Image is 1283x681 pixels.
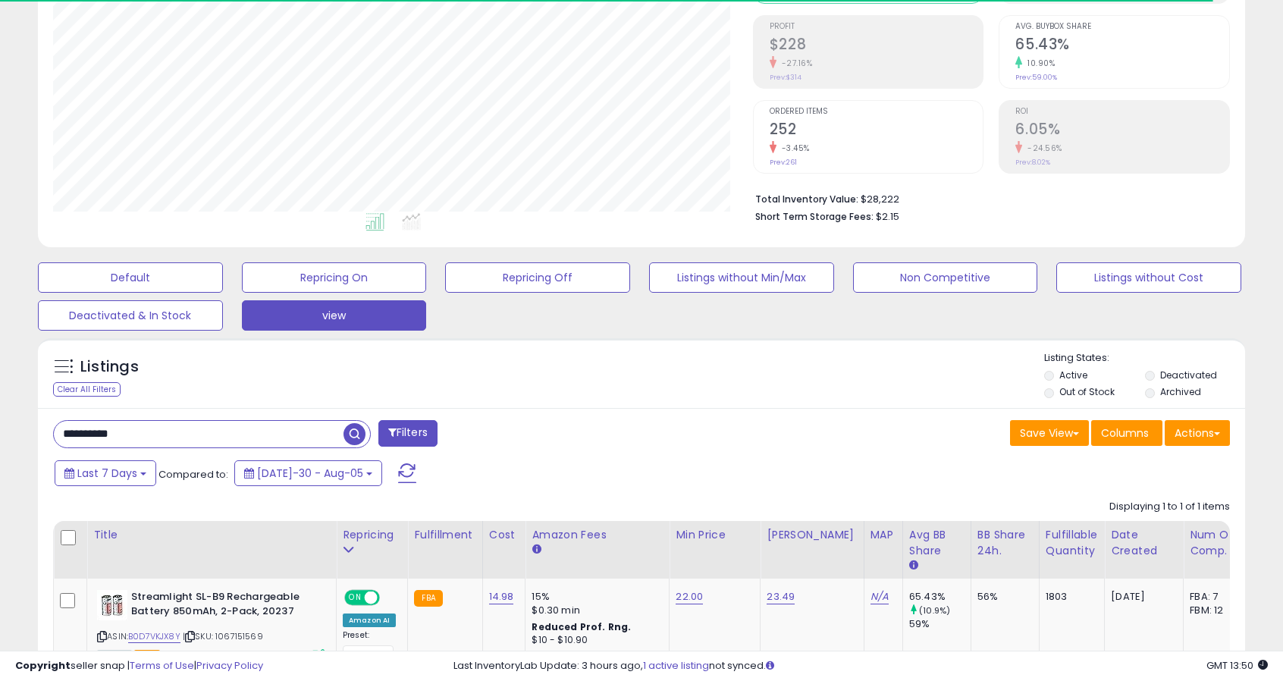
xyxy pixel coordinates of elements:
button: Columns [1091,420,1162,446]
div: Amazon AI [343,614,396,627]
small: Amazon Fees. [532,543,541,557]
a: 14.98 [489,589,514,604]
div: Last InventoryLab Update: 3 hours ago, not synced. [453,659,1268,673]
div: 65.43% [909,590,971,604]
button: Actions [1165,420,1230,446]
h2: 65.43% [1015,36,1229,56]
span: Avg. Buybox Share [1015,23,1229,31]
small: -3.45% [776,143,810,154]
small: Prev: $314 [770,73,801,82]
div: Fulfillment [414,527,475,543]
span: Profit [770,23,983,31]
div: 56% [977,590,1027,604]
div: [PERSON_NAME] [767,527,857,543]
div: ASIN: [97,590,325,661]
label: Active [1059,369,1087,381]
label: Out of Stock [1059,385,1115,398]
button: Listings without Cost [1056,262,1241,293]
a: N/A [870,589,889,604]
div: Repricing [343,527,401,543]
small: Avg BB Share. [909,559,918,573]
b: Total Inventory Value: [755,193,858,206]
span: Compared to: [158,467,228,482]
div: Cost [489,527,519,543]
span: | SKU: 1067151569 [183,630,263,642]
span: ON [346,592,365,604]
h2: 6.05% [1015,121,1229,141]
button: Deactivated & In Stock [38,300,223,331]
a: B0D7VKJX8Y [128,630,180,643]
div: FBM: 12 [1190,604,1240,617]
button: Save View [1010,420,1089,446]
span: 2025-08-14 13:50 GMT [1206,658,1268,673]
span: ROI [1015,108,1229,116]
button: Repricing On [242,262,427,293]
button: [DATE]-30 - Aug-05 [234,460,382,486]
div: seller snap | | [15,659,263,673]
div: Min Price [676,527,754,543]
div: 15% [532,590,657,604]
div: FBA: 7 [1190,590,1240,604]
a: 22.00 [676,589,703,604]
button: Filters [378,420,438,447]
small: Prev: 261 [770,158,797,167]
button: Last 7 Days [55,460,156,486]
small: -24.56% [1022,143,1062,154]
span: Columns [1101,425,1149,441]
button: Non Competitive [853,262,1038,293]
small: -27.16% [776,58,813,69]
button: Repricing Off [445,262,630,293]
small: Prev: 8.02% [1015,158,1050,167]
div: $10 - $10.90 [532,634,657,647]
div: Amazon Fees [532,527,663,543]
img: 41clrkHzu6L._SL40_.jpg [97,590,127,620]
li: $28,222 [755,189,1219,207]
div: Preset: [343,630,396,664]
a: 1 active listing [643,658,709,673]
strong: Copyright [15,658,71,673]
b: Short Term Storage Fees: [755,210,874,223]
h5: Listings [80,356,139,378]
div: Title [93,527,330,543]
button: Listings without Min/Max [649,262,834,293]
div: [DATE] [1111,590,1172,604]
a: 23.49 [767,589,795,604]
div: Fulfillable Quantity [1046,527,1098,559]
b: Streamlight SL-B9 Rechargeable Battery 850mAh, 2-Pack, 20237 [131,590,315,622]
div: Displaying 1 to 1 of 1 items [1109,500,1230,514]
label: Archived [1160,385,1201,398]
div: 59% [909,617,971,631]
small: Prev: 59.00% [1015,73,1057,82]
span: All listings currently available for purchase on Amazon [97,650,132,663]
p: Listing States: [1044,351,1244,366]
label: Deactivated [1160,369,1217,381]
div: Date Created [1111,527,1177,559]
small: 10.90% [1022,58,1055,69]
h2: $228 [770,36,983,56]
div: $0.30 min [532,604,657,617]
span: FBA [134,650,160,663]
div: Num of Comp. [1190,527,1245,559]
h2: 252 [770,121,983,141]
span: OFF [378,592,402,604]
span: [DATE]-30 - Aug-05 [257,466,363,481]
div: MAP [870,527,896,543]
button: view [242,300,427,331]
span: $2.15 [876,209,899,224]
span: Ordered Items [770,108,983,116]
button: Default [38,262,223,293]
small: (10.9%) [919,604,950,617]
span: Last 7 Days [77,466,137,481]
div: 1803 [1046,590,1093,604]
div: Clear All Filters [53,382,121,397]
a: Privacy Policy [196,658,263,673]
div: Avg BB Share [909,527,965,559]
div: BB Share 24h. [977,527,1033,559]
a: Terms of Use [130,658,194,673]
small: FBA [414,590,442,607]
b: Reduced Prof. Rng. [532,620,631,633]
